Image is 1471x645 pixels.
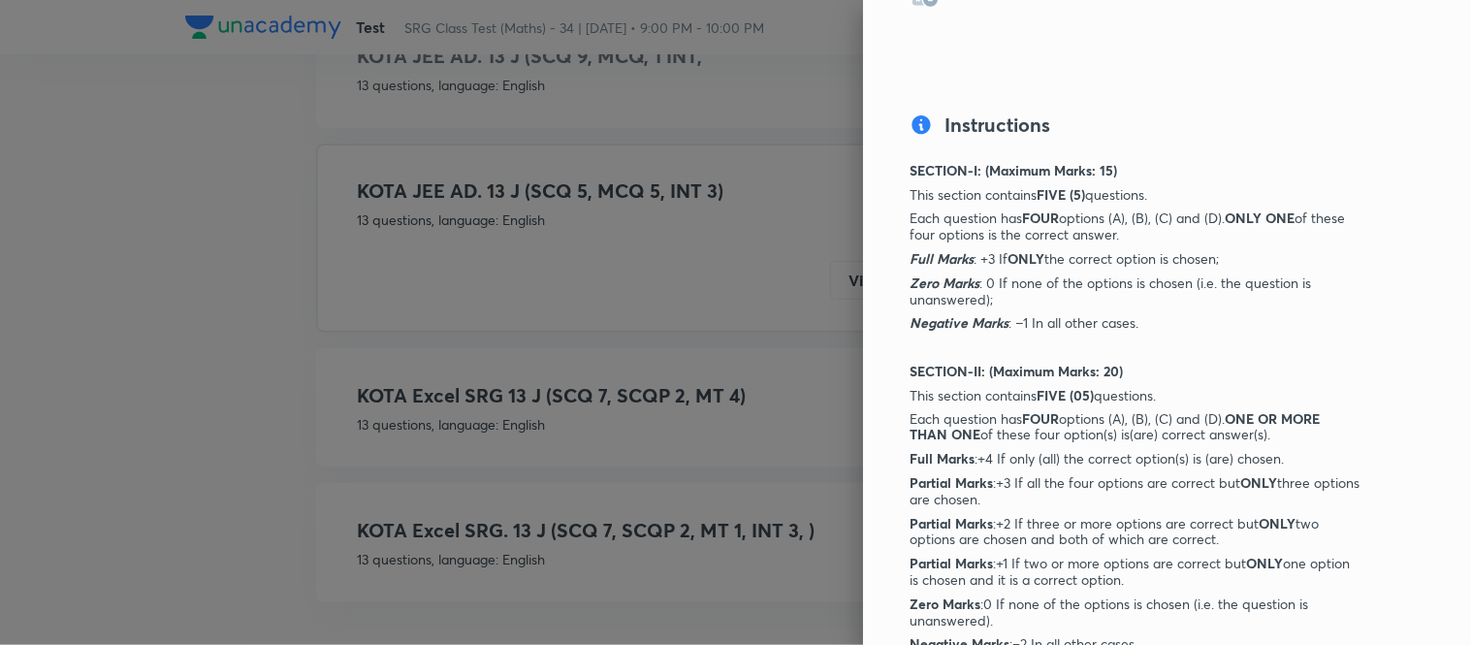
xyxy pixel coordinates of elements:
[944,111,1050,140] h4: Instructions
[910,450,975,468] strong: Full Marks
[1225,209,1295,227] strong: ONLY ONE
[1259,515,1295,533] strong: ONLY
[910,596,980,614] strong: Zero Marks
[1246,555,1283,573] strong: ONLY
[910,476,1359,509] p: :+3 If all the four options are correct but three options are chosen.
[910,275,1359,308] p: : 0 If none of the options is chosen (i.e. the question is unanswered);
[910,251,1359,268] p: : +3 If the correct option is chosen;
[1037,386,1094,404] strong: FIVE (05)
[910,362,1123,380] strong: SECTION-II: (Maximum Marks: 20)
[910,274,979,292] em: Zero Marks
[910,210,1359,243] p: Each question has options (A), (B), (C) and (D). of these four options is the correct answer.
[910,597,1359,630] p: :0 If none of the options is chosen (i.e. the question is unanswered).
[1007,249,1044,268] strong: ONLY
[910,161,1117,179] strong: SECTION-I: (Maximum Marks: 15)
[1240,474,1277,493] strong: ONLY
[910,555,993,573] strong: Partial Marks
[910,410,1320,445] strong: ONE OR MORE THAN ONE
[910,412,1359,445] p: Each question has options (A), (B), (C) and (D). of these four option(s) is(are) correct answer(s).
[910,557,1359,590] p: :+1 If two or more options are correct but one option is chosen and it is a correct option.
[910,474,993,493] strong: Partial Marks
[1022,410,1059,429] strong: FOUR
[910,515,993,533] strong: Partial Marks
[910,315,1359,332] p: : −1 In all other cases.
[1037,185,1085,204] strong: FIVE (5)
[910,187,1359,204] p: This section contains questions.
[910,313,1008,332] em: Negative Marks
[910,452,1359,468] p: :+4 If only (all) the correct option(s) is (are) chosen.
[910,517,1359,550] p: :+2 If three or more options are correct but two options are chosen and both of which are correct.
[910,388,1359,404] p: This section contains questions.
[910,249,974,268] em: Full Marks
[1022,209,1059,227] strong: FOUR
